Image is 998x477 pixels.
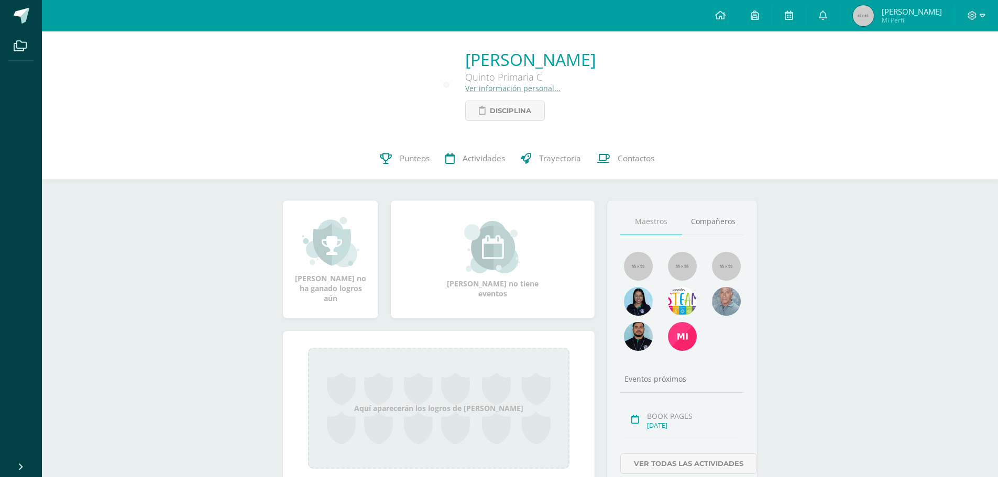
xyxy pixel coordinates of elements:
a: Ver todas las actividades [620,453,757,474]
a: Contactos [589,138,662,180]
img: 1876873a32423452ac5c62c6f625c80d.png [668,287,697,316]
img: 46cbd6eabce5eb6ac6385f4e87f52981.png [668,322,697,351]
span: Disciplina [490,101,531,120]
img: 55x55 [668,252,697,281]
img: 988842e5b939f5c2d5b9e82dc2614647.png [624,287,653,316]
span: Contactos [618,153,654,164]
span: Punteos [400,153,430,164]
img: 55ac31a88a72e045f87d4a648e08ca4b.png [712,287,741,316]
img: 55x55 [624,252,653,281]
img: 45x45 [853,5,874,26]
a: Actividades [437,138,513,180]
div: BOOK PAGES [647,411,741,421]
div: [PERSON_NAME] no ha ganado logros aún [293,216,368,303]
div: Aquí aparecerán los logros de [PERSON_NAME] [308,348,569,469]
div: Quinto Primaria C [465,71,596,83]
a: Compañeros [682,208,744,235]
a: Maestros [620,208,682,235]
a: Ver información personal... [465,83,561,93]
span: [PERSON_NAME] [882,6,942,17]
a: Punteos [372,138,437,180]
a: Trayectoria [513,138,589,180]
a: [PERSON_NAME] [465,48,596,71]
span: Mi Perfil [882,16,942,25]
img: achievement_small.png [302,216,359,268]
div: [PERSON_NAME] no tiene eventos [441,221,545,298]
span: Actividades [463,153,505,164]
span: Trayectoria [539,153,581,164]
img: 55x55 [712,252,741,281]
img: 2207c9b573316a41e74c87832a091651.png [624,322,653,351]
div: [DATE] [647,421,741,430]
a: Disciplina [465,101,545,121]
img: event_small.png [464,221,521,273]
div: Eventos próximos [620,374,744,384]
